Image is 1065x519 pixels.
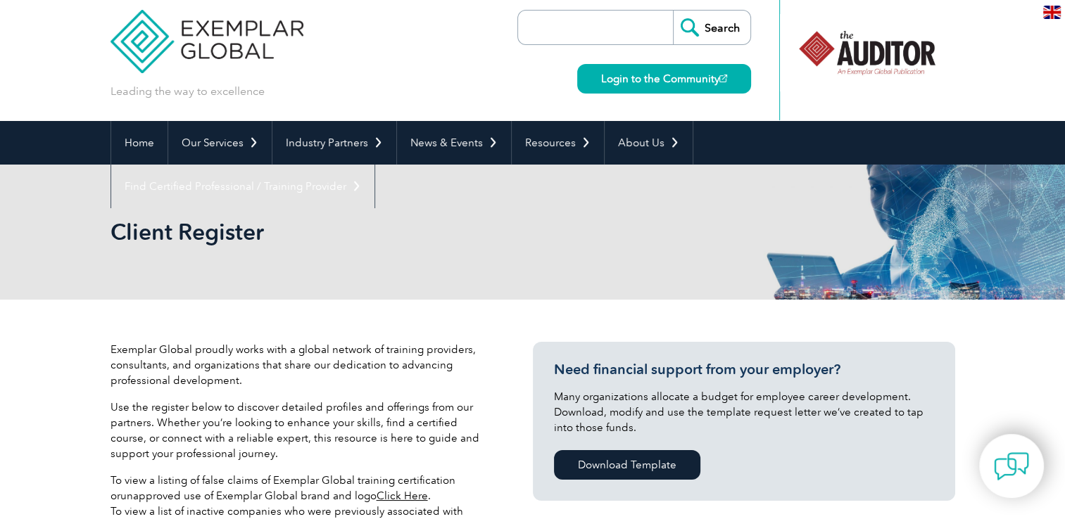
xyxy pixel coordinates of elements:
[111,221,702,243] h2: Client Register
[397,121,511,165] a: News & Events
[673,11,750,44] input: Search
[605,121,693,165] a: About Us
[554,389,934,435] p: Many organizations allocate a budget for employee career development. Download, modify and use th...
[554,450,700,480] a: Download Template
[512,121,604,165] a: Resources
[377,489,428,502] a: Click Here
[168,121,272,165] a: Our Services
[719,75,727,82] img: open_square.png
[111,342,491,388] p: Exem plar Global proudly works with a global network of training providers, consultants, and orga...
[111,165,374,208] a: Find Certified Professional / Training Provider
[111,399,491,461] p: Use the register below to discover detailed profiles and offerings from our partners. Whether you...
[111,121,168,165] a: Home
[1043,6,1061,19] img: en
[577,64,751,94] a: Login to the Community
[111,84,265,99] p: Leading the way to excellence
[272,121,396,165] a: Industry Partners
[554,361,934,378] h3: Need financial support from your employer?
[111,474,455,502] font: To view a listing of false claims of Exemplar Global tra ining certification or
[994,449,1029,484] img: contact-chat.png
